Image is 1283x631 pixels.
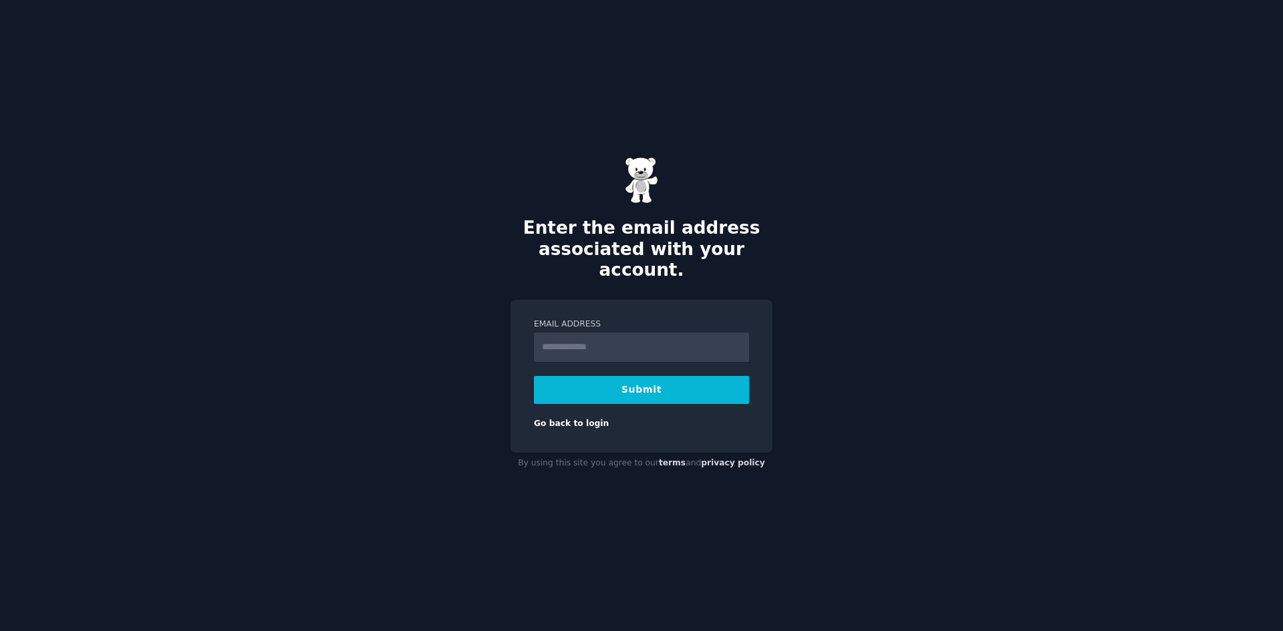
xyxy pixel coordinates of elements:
[511,453,772,474] div: By using this site you agree to our and
[701,458,765,467] a: privacy policy
[534,419,609,428] a: Go back to login
[625,157,658,204] img: Gummy Bear
[534,376,749,404] button: Submit
[659,458,686,467] a: terms
[534,319,749,331] label: Email Address
[511,218,772,281] h2: Enter the email address associated with your account.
